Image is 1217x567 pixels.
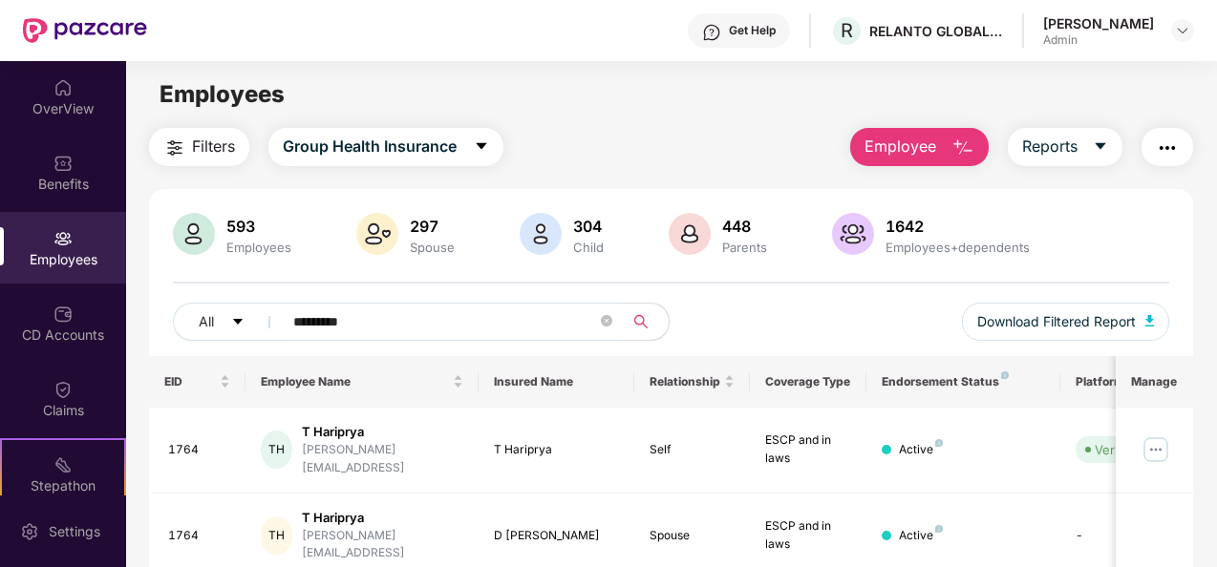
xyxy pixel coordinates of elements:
[149,356,246,408] th: EID
[53,154,73,173] img: svg+xml;base64,PHN2ZyBpZD0iQmVuZWZpdHMiIHhtbG5zPSJodHRwOi8vd3d3LnczLm9yZy8yMDAwL3N2ZyIgd2lkdGg9Ij...
[173,303,289,341] button: Allcaret-down
[1001,371,1009,379] img: svg+xml;base64,PHN2ZyB4bWxucz0iaHR0cDovL3d3dy53My5vcmcvMjAwMC9zdmciIHdpZHRoPSI4IiBoZWlnaHQ9IjgiIH...
[406,240,459,255] div: Spouse
[302,441,463,477] div: [PERSON_NAME][EMAIL_ADDRESS]
[1043,32,1154,48] div: Admin
[865,135,936,158] span: Employee
[1156,136,1179,159] img: svg+xml;base64,PHN2ZyB4bWxucz0iaHR0cDovL3d3dy53My5vcmcvMjAwMC9zdmciIHdpZHRoPSIyNCIgaGVpZ2h0PSIyNC...
[882,240,1034,255] div: Employees+dependents
[765,517,851,554] div: ESCP and in laws
[479,356,634,408] th: Insured Name
[302,509,463,527] div: T Hariprya
[168,527,231,545] div: 1764
[850,128,989,166] button: Employee
[622,314,659,329] span: search
[1116,356,1193,408] th: Manage
[268,128,503,166] button: Group Health Insurancecaret-down
[962,303,1170,341] button: Download Filtered Report
[935,439,943,447] img: svg+xml;base64,PHN2ZyB4bWxucz0iaHR0cDovL3d3dy53My5vcmcvMjAwMC9zdmciIHdpZHRoPSI4IiBoZWlnaHQ9IjgiIH...
[729,23,776,38] div: Get Help
[569,240,608,255] div: Child
[1141,434,1171,465] img: manageButton
[1076,374,1181,389] div: Platform Status
[1043,14,1154,32] div: [PERSON_NAME]
[650,374,721,389] span: Relationship
[832,213,874,255] img: svg+xml;base64,PHN2ZyB4bWxucz0iaHR0cDovL3d3dy53My5vcmcvMjAwMC9zdmciIHhtbG5zOnhsaW5rPSJodHRwOi8vd3...
[283,135,457,158] span: Group Health Insurance
[192,135,235,158] span: Filters
[494,527,619,545] div: D [PERSON_NAME]
[231,315,245,330] span: caret-down
[899,441,943,459] div: Active
[474,138,489,156] span: caret-down
[173,213,215,255] img: svg+xml;base64,PHN2ZyB4bWxucz0iaHR0cDovL3d3dy53My5vcmcvMjAwMC9zdmciIHhtbG5zOnhsaW5rPSJodHRwOi8vd3...
[261,516,292,555] div: TH
[718,240,771,255] div: Parents
[1022,135,1078,158] span: Reports
[53,380,73,399] img: svg+xml;base64,PHN2ZyBpZD0iQ2xhaW0iIHhtbG5zPSJodHRwOi8vd3d3LnczLm9yZy8yMDAwL3N2ZyIgd2lkdGg9IjIwIi...
[634,356,751,408] th: Relationship
[53,78,73,97] img: svg+xml;base64,PHN2ZyBpZD0iSG9tZSIgeG1sbnM9Imh0dHA6Ly93d3cudzMub3JnLzIwMDAvc3ZnIiB3aWR0aD0iMjAiIG...
[1093,138,1108,156] span: caret-down
[406,217,459,236] div: 297
[163,136,186,159] img: svg+xml;base64,PHN2ZyB4bWxucz0iaHR0cDovL3d3dy53My5vcmcvMjAwMC9zdmciIHdpZHRoPSIyNCIgaGVpZ2h0PSIyNC...
[261,430,292,469] div: TH
[765,431,851,468] div: ESCP and in laws
[2,476,124,495] div: Stepathon
[702,23,721,42] img: svg+xml;base64,PHN2ZyBpZD0iSGVscC0zMngzMiIgeG1sbnM9Imh0dHA6Ly93d3cudzMub3JnLzIwMDAvc3ZnIiB3aWR0aD...
[302,423,463,441] div: T Hariprya
[20,522,39,541] img: svg+xml;base64,PHN2ZyBpZD0iU2V0dGluZy0yMHgyMCIgeG1sbnM9Imh0dHA6Ly93d3cudzMub3JnLzIwMDAvc3ZnIiB3aW...
[951,136,974,159] img: svg+xml;base64,PHN2ZyB4bWxucz0iaHR0cDovL3d3dy53My5vcmcvMjAwMC9zdmciIHhtbG5zOnhsaW5rPSJodHRwOi8vd3...
[669,213,711,255] img: svg+xml;base64,PHN2ZyB4bWxucz0iaHR0cDovL3d3dy53My5vcmcvMjAwMC9zdmciIHhtbG5zOnhsaW5rPSJodHRwOi8vd3...
[53,304,73,324] img: svg+xml;base64,PHN2ZyBpZD0iQ0RfQWNjb3VudHMiIGRhdGEtbmFtZT0iQ0QgQWNjb3VudHMiIHhtbG5zPSJodHRwOi8vd3...
[23,18,147,43] img: New Pazcare Logo
[43,522,106,541] div: Settings
[1095,440,1141,459] div: Verified
[899,527,943,545] div: Active
[168,441,231,459] div: 1764
[261,374,449,389] span: Employee Name
[601,315,612,326] span: close-circle
[650,527,736,545] div: Spouse
[977,311,1136,332] span: Download Filtered Report
[53,229,73,248] img: svg+xml;base64,PHN2ZyBpZD0iRW1wbG95ZWVzIiB4bWxucz0iaHR0cDovL3d3dy53My5vcmcvMjAwMC9zdmciIHdpZHRoPS...
[882,374,1045,389] div: Endorsement Status
[223,217,295,236] div: 593
[601,313,612,331] span: close-circle
[1145,315,1155,326] img: svg+xml;base64,PHN2ZyB4bWxucz0iaHR0cDovL3d3dy53My5vcmcvMjAwMC9zdmciIHhtbG5zOnhsaW5rPSJodHRwOi8vd3...
[1175,23,1190,38] img: svg+xml;base64,PHN2ZyBpZD0iRHJvcGRvd24tMzJ4MzIiIHhtbG5zPSJodHRwOi8vd3d3LnczLm9yZy8yMDAwL3N2ZyIgd2...
[356,213,398,255] img: svg+xml;base64,PHN2ZyB4bWxucz0iaHR0cDovL3d3dy53My5vcmcvMjAwMC9zdmciIHhtbG5zOnhsaW5rPSJodHRwOi8vd3...
[223,240,295,255] div: Employees
[650,441,736,459] div: Self
[935,525,943,533] img: svg+xml;base64,PHN2ZyB4bWxucz0iaHR0cDovL3d3dy53My5vcmcvMjAwMC9zdmciIHdpZHRoPSI4IiBoZWlnaHQ9IjgiIH...
[302,527,463,563] div: [PERSON_NAME][EMAIL_ADDRESS]
[1008,128,1122,166] button: Reportscaret-down
[494,441,619,459] div: T Hariprya
[520,213,562,255] img: svg+xml;base64,PHN2ZyB4bWxucz0iaHR0cDovL3d3dy53My5vcmcvMjAwMC9zdmciIHhtbG5zOnhsaW5rPSJodHRwOi8vd3...
[199,311,214,332] span: All
[164,374,217,389] span: EID
[869,22,1003,40] div: RELANTO GLOBAL PRIVATE LIMITED
[750,356,866,408] th: Coverage Type
[53,455,73,474] img: svg+xml;base64,PHN2ZyB4bWxucz0iaHR0cDovL3d3dy53My5vcmcvMjAwMC9zdmciIHdpZHRoPSIyMSIgaGVpZ2h0PSIyMC...
[246,356,479,408] th: Employee Name
[149,128,249,166] button: Filters
[569,217,608,236] div: 304
[160,80,285,108] span: Employees
[882,217,1034,236] div: 1642
[841,19,853,42] span: R
[718,217,771,236] div: 448
[622,303,670,341] button: search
